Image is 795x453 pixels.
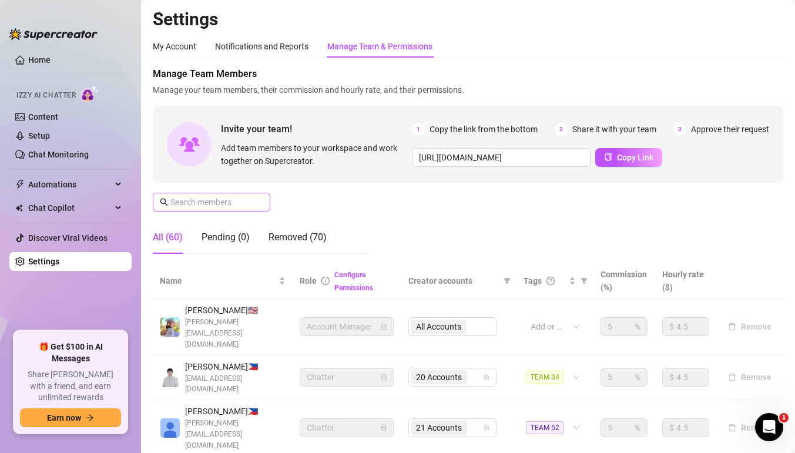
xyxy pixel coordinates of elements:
[20,408,121,427] button: Earn nowarrow-right
[160,418,180,438] img: Katrina Mendiola
[755,413,783,441] iframe: Intercom live chat
[416,371,462,384] span: 20 Accounts
[691,123,769,136] span: Approve their request
[28,131,50,140] a: Setup
[15,204,23,212] img: Chat Copilot
[28,199,112,217] span: Chat Copilot
[20,341,121,364] span: 🎁 Get $100 in AI Messages
[723,421,776,435] button: Remove
[555,123,568,136] span: 2
[185,304,286,317] span: [PERSON_NAME] 🇺🇸
[411,370,467,384] span: 20 Accounts
[307,368,387,386] span: Chatter
[408,274,499,287] span: Creator accounts
[673,123,686,136] span: 3
[221,142,407,167] span: Add team members to your workspace and work together on Supercreator.
[578,272,590,290] span: filter
[483,424,490,431] span: team
[185,405,286,418] span: [PERSON_NAME] 🇵🇭
[269,230,327,244] div: Removed (70)
[153,83,783,96] span: Manage your team members, their commission and hourly rate, and their permissions.
[160,368,180,387] img: Paul Andrei Casupanan
[28,257,59,266] a: Settings
[86,414,94,422] span: arrow-right
[185,373,286,395] span: [EMAIL_ADDRESS][DOMAIN_NAME]
[526,371,564,384] span: TEAM 34
[160,274,276,287] span: Name
[483,374,490,381] span: team
[546,277,555,285] span: question-circle
[504,277,511,284] span: filter
[153,40,196,53] div: My Account
[593,263,655,299] th: Commission (%)
[430,123,538,136] span: Copy the link from the bottom
[307,318,387,335] span: Account Manager
[9,28,98,40] img: logo-BBDzfeDw.svg
[334,271,373,292] a: Configure Permissions
[185,317,286,350] span: [PERSON_NAME][EMAIL_ADDRESS][DOMAIN_NAME]
[327,40,432,53] div: Manage Team & Permissions
[185,418,286,451] span: [PERSON_NAME][EMAIL_ADDRESS][DOMAIN_NAME]
[28,233,108,243] a: Discover Viral Videos
[215,40,308,53] div: Notifications and Reports
[28,150,89,159] a: Chat Monitoring
[501,272,513,290] span: filter
[412,123,425,136] span: 1
[153,230,183,244] div: All (60)
[28,55,51,65] a: Home
[170,196,254,209] input: Search members
[153,8,783,31] h2: Settings
[524,274,542,287] span: Tags
[221,122,412,136] span: Invite your team!
[779,413,789,422] span: 1
[604,153,612,161] span: copy
[723,370,776,384] button: Remove
[28,112,58,122] a: Content
[202,230,250,244] div: Pending (0)
[160,198,168,206] span: search
[300,276,317,286] span: Role
[28,175,112,194] span: Automations
[617,153,653,162] span: Copy Link
[20,369,121,404] span: Share [PERSON_NAME] with a friend, and earn unlimited rewards
[380,323,387,330] span: lock
[380,424,387,431] span: lock
[47,413,81,422] span: Earn now
[160,317,180,337] img: Evan Gillis
[723,320,776,334] button: Remove
[153,263,293,299] th: Name
[321,277,330,285] span: info-circle
[153,67,783,81] span: Manage Team Members
[595,148,662,167] button: Copy Link
[655,263,716,299] th: Hourly rate ($)
[307,419,387,437] span: Chatter
[416,421,462,434] span: 21 Accounts
[411,421,467,435] span: 21 Accounts
[185,360,286,373] span: [PERSON_NAME] 🇵🇭
[16,90,76,101] span: Izzy AI Chatter
[380,374,387,381] span: lock
[572,123,656,136] span: Share it with your team
[80,85,99,102] img: AI Chatter
[581,277,588,284] span: filter
[526,421,564,434] span: TEAM 52
[15,180,25,189] span: thunderbolt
